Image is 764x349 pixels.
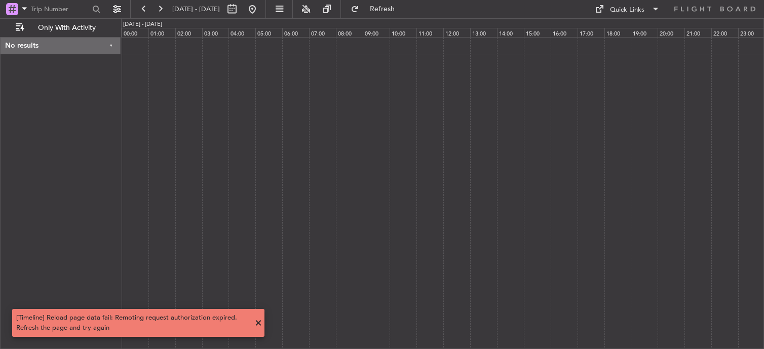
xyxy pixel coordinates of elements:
div: 10:00 [390,28,416,37]
div: 04:00 [228,28,255,37]
div: 14:00 [497,28,524,37]
div: 08:00 [336,28,363,37]
div: 21:00 [684,28,711,37]
button: Refresh [346,1,407,17]
div: Quick Links [610,5,644,15]
div: 12:00 [443,28,470,37]
span: Refresh [361,6,404,13]
div: 00:00 [122,28,148,37]
div: 09:00 [363,28,390,37]
button: Quick Links [590,1,665,17]
div: 01:00 [148,28,175,37]
input: Trip Number [31,2,89,17]
div: 07:00 [309,28,336,37]
div: 18:00 [604,28,631,37]
div: 19:00 [631,28,658,37]
div: 15:00 [524,28,551,37]
div: 16:00 [551,28,578,37]
button: Only With Activity [11,20,110,36]
div: [Timeline] Reload page data fail: Remoting request authorization expired. Refresh the page and tr... [16,313,249,333]
div: 02:00 [175,28,202,37]
div: 17:00 [578,28,604,37]
span: [DATE] - [DATE] [172,5,220,14]
div: 13:00 [470,28,497,37]
div: 11:00 [416,28,443,37]
div: [DATE] - [DATE] [123,20,162,29]
div: 03:00 [202,28,229,37]
div: 06:00 [282,28,309,37]
div: 05:00 [255,28,282,37]
div: 22:00 [711,28,738,37]
div: 20:00 [658,28,684,37]
span: Only With Activity [26,24,107,31]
